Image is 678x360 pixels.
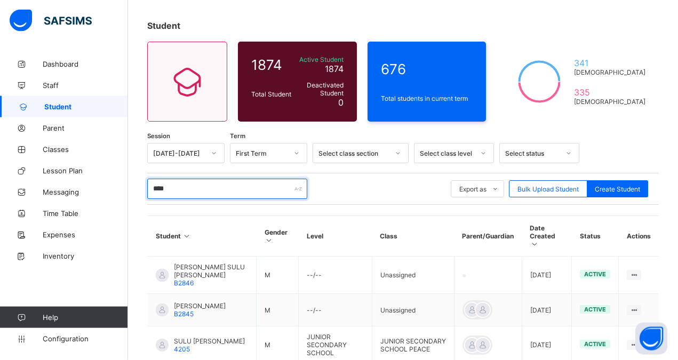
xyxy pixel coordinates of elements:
[572,216,619,257] th: Status
[257,257,299,294] td: M
[381,61,473,77] span: 676
[43,166,128,175] span: Lesson Plan
[44,102,128,111] span: Student
[10,10,92,32] img: safsims
[381,94,473,102] span: Total students in current term
[43,252,128,260] span: Inventory
[522,216,572,257] th: Date Created
[251,57,291,73] span: 1874
[522,257,572,294] td: [DATE]
[574,68,645,76] span: [DEMOGRAPHIC_DATA]
[318,149,389,157] div: Select class section
[517,185,579,193] span: Bulk Upload Student
[43,188,128,196] span: Messaging
[249,87,294,101] div: Total Student
[372,257,454,294] td: Unassigned
[584,306,606,313] span: active
[43,209,128,218] span: Time Table
[574,58,645,68] span: 341
[236,149,288,157] div: First Term
[372,216,454,257] th: Class
[147,20,180,31] span: Student
[584,340,606,348] span: active
[148,216,257,257] th: Student
[174,310,194,318] span: B2845
[174,337,245,345] span: SULU [PERSON_NAME]
[635,323,667,355] button: Open asap
[574,87,645,98] span: 335
[257,216,299,257] th: Gender
[325,63,344,74] span: 1874
[43,81,128,90] span: Staff
[595,185,640,193] span: Create Student
[43,145,128,154] span: Classes
[257,294,299,326] td: M
[619,216,659,257] th: Actions
[174,345,190,353] span: 4205
[153,149,205,157] div: [DATE]-[DATE]
[338,97,344,108] span: 0
[299,257,372,294] td: --/--
[43,230,128,239] span: Expenses
[522,294,572,326] td: [DATE]
[43,124,128,132] span: Parent
[530,240,539,248] i: Sort in Ascending Order
[182,232,192,240] i: Sort in Ascending Order
[454,216,522,257] th: Parent/Guardian
[43,60,128,68] span: Dashboard
[505,149,560,157] div: Select status
[147,132,170,140] span: Session
[459,185,486,193] span: Export as
[420,149,474,157] div: Select class level
[174,279,194,287] span: B2846
[174,302,226,310] span: [PERSON_NAME]
[299,294,372,326] td: --/--
[297,81,344,97] span: Deactivated Student
[297,55,344,63] span: Active Student
[574,98,645,106] span: [DEMOGRAPHIC_DATA]
[299,216,372,257] th: Level
[174,263,248,279] span: [PERSON_NAME] SULU [PERSON_NAME]
[265,236,274,244] i: Sort in Ascending Order
[230,132,245,140] span: Term
[372,294,454,326] td: Unassigned
[43,334,127,343] span: Configuration
[43,313,127,322] span: Help
[584,270,606,278] span: active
